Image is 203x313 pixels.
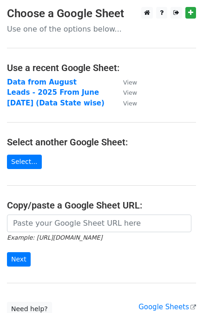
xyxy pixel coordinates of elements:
input: Next [7,252,31,267]
h3: Choose a Google Sheet [7,7,196,20]
a: Leads - 2025 From June [7,88,99,97]
a: Select... [7,155,42,169]
a: View [114,99,137,107]
small: View [123,100,137,107]
a: [DATE] (Data State wise) [7,99,105,107]
p: Use one of the options below... [7,24,196,34]
a: View [114,88,137,97]
a: Data from August [7,78,77,86]
small: View [123,79,137,86]
h4: Use a recent Google Sheet: [7,62,196,73]
h4: Select another Google Sheet: [7,137,196,148]
input: Paste your Google Sheet URL here [7,215,191,232]
h4: Copy/paste a Google Sheet URL: [7,200,196,211]
small: Example: [URL][DOMAIN_NAME] [7,234,102,241]
a: View [114,78,137,86]
small: View [123,89,137,96]
a: Google Sheets [138,303,196,311]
